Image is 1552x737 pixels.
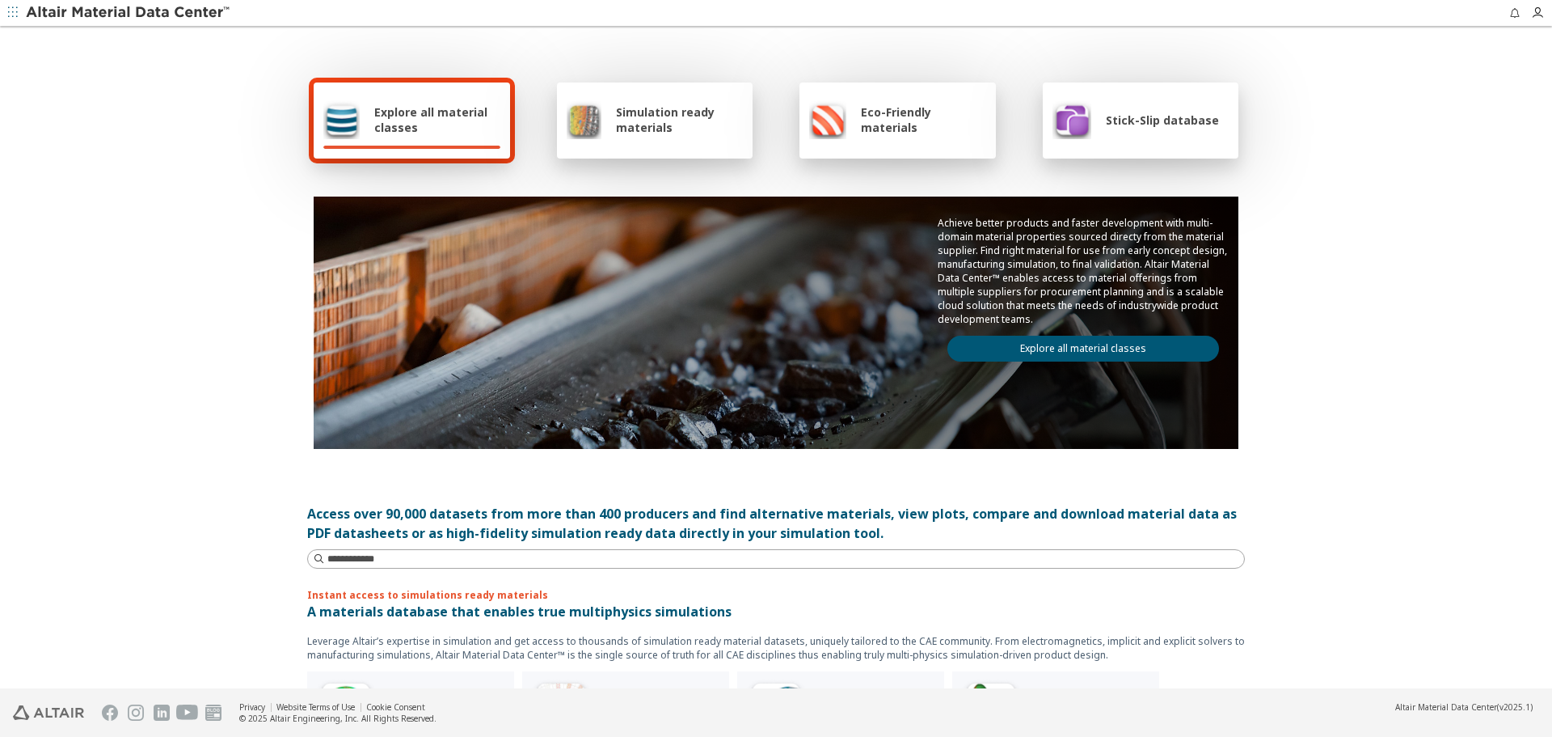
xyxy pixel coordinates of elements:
[13,705,84,720] img: Altair Engineering
[239,713,436,724] div: © 2025 Altair Engineering, Inc. All Rights Reserved.
[276,701,355,713] a: Website Terms of Use
[307,634,1245,662] p: Leverage Altair’s expertise in simulation and get access to thousands of simulation ready materia...
[307,588,1245,602] p: Instant access to simulations ready materials
[947,336,1219,362] a: Explore all material classes
[307,602,1245,621] p: A materials database that enables true multiphysics simulations
[239,701,265,713] a: Privacy
[374,104,500,135] span: Explore all material classes
[323,100,360,139] img: Explore all material classes
[1052,100,1091,139] img: Stick-Slip database
[1395,701,1497,713] span: Altair Material Data Center
[307,504,1245,543] div: Access over 90,000 datasets from more than 400 producers and find alternative materials, view plo...
[26,5,232,21] img: Altair Material Data Center
[616,104,743,135] span: Simulation ready materials
[861,104,985,135] span: Eco-Friendly materials
[366,701,425,713] a: Cookie Consent
[1106,112,1219,128] span: Stick-Slip database
[1395,701,1533,713] div: (v2025.1)
[567,100,601,139] img: Simulation ready materials
[809,100,846,139] img: Eco-Friendly materials
[938,216,1229,326] p: Achieve better products and faster development with multi-domain material properties sourced dire...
